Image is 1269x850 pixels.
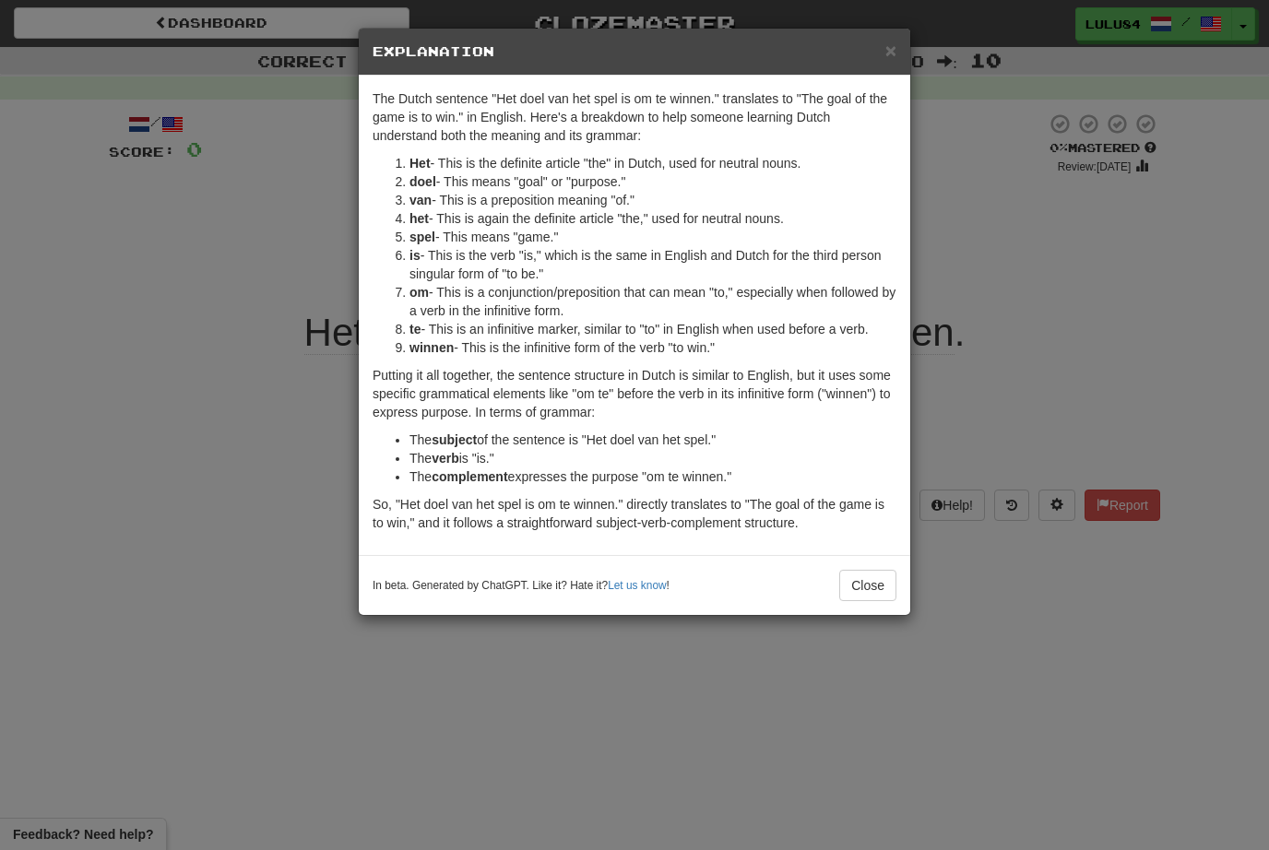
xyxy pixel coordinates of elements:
[409,431,896,449] li: The of the sentence is "Het doel van het spel."
[409,230,435,244] strong: spel
[432,451,459,466] strong: verb
[409,172,896,191] li: - This means "goal" or "purpose."
[409,193,432,207] strong: van
[409,211,429,226] strong: het
[409,191,896,209] li: - This is a preposition meaning "of."
[409,246,896,283] li: - This is the verb "is," which is the same in English and Dutch for the third person singular for...
[373,89,896,145] p: The Dutch sentence "Het doel van het spel is om te winnen." translates to "The goal of the game i...
[373,366,896,421] p: Putting it all together, the sentence structure in Dutch is similar to English, but it uses some ...
[409,449,896,467] li: The is "is."
[432,469,507,484] strong: complement
[409,248,421,263] strong: is
[409,283,896,320] li: - This is a conjunction/preposition that can mean "to," especially when followed by a verb in the...
[839,570,896,601] button: Close
[409,338,896,357] li: - This is the infinitive form of the verb "to win."
[409,228,896,246] li: - This means "game."
[409,156,431,171] strong: Het
[409,209,896,228] li: - This is again the definite article "the," used for neutral nouns.
[373,495,896,532] p: So, "Het doel van het spel is om te winnen." directly translates to "The goal of the game is to w...
[409,467,896,486] li: The expresses the purpose "om te winnen."
[409,174,436,189] strong: doel
[885,40,896,61] span: ×
[432,432,477,447] strong: subject
[608,579,666,592] a: Let us know
[373,42,896,61] h5: Explanation
[373,578,670,594] small: In beta. Generated by ChatGPT. Like it? Hate it? !
[885,41,896,60] button: Close
[409,340,454,355] strong: winnen
[409,285,429,300] strong: om
[409,322,421,336] strong: te
[409,154,896,172] li: - This is the definite article "the" in Dutch, used for neutral nouns.
[409,320,896,338] li: - This is an infinitive marker, similar to "to" in English when used before a verb.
